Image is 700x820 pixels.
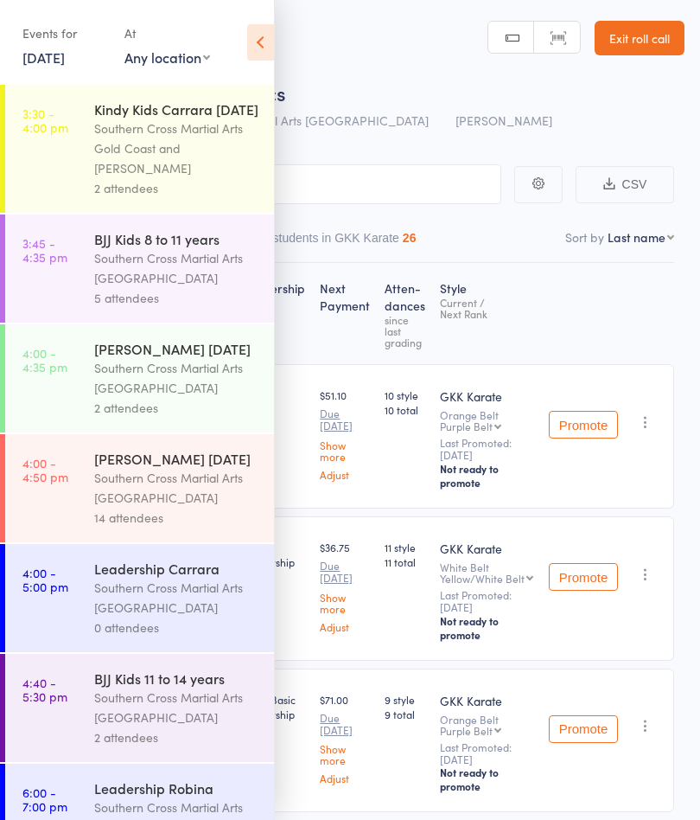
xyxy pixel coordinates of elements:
[595,21,684,55] a: Exit roll call
[549,563,618,591] button: Promote
[320,469,371,480] a: Adjust
[440,540,535,557] div: GKK Karate
[94,178,259,198] div: 2 attendees
[565,228,604,246] label: Sort by
[94,449,259,468] div: [PERSON_NAME] [DATE]
[94,229,259,248] div: BJJ Kids 8 to 11 years
[433,271,542,356] div: Style
[320,621,371,632] a: Adjust
[320,560,371,585] small: Due [DATE]
[94,559,259,578] div: Leadership Carrara
[549,715,618,743] button: Promote
[320,772,371,784] a: Adjust
[94,778,259,798] div: Leadership Robina
[320,592,371,614] a: Show more
[94,339,259,358] div: [PERSON_NAME] [DATE]
[385,554,426,569] span: 11 total
[5,215,274,323] a: 3:45 -4:35 pmBJJ Kids 8 to 11 yearsSouthern Cross Martial Arts [GEOGRAPHIC_DATA]5 attendees
[5,544,274,652] a: 4:00 -5:00 pmLeadership CarraraSouthern Cross Martial Arts [GEOGRAPHIC_DATA]0 attendees
[385,402,426,417] span: 10 total
[94,398,259,418] div: 2 attendees
[385,388,426,402] span: 10 style
[22,236,67,264] time: 3:45 - 4:35 pm
[5,434,274,542] a: 4:00 -4:50 pm[PERSON_NAME] [DATE]Southern Cross Martial Arts [GEOGRAPHIC_DATA]14 attendees
[385,314,426,348] div: since last grading
[440,388,535,405] div: GKK Karate
[153,112,429,129] span: Southern Cross Martial Arts [GEOGRAPHIC_DATA]
[320,388,371,480] div: $51.10
[440,420,493,432] div: Purple Belt
[440,766,535,793] div: Not ready to promote
[94,578,259,618] div: Southern Cross Martial Arts [GEOGRAPHIC_DATA]
[94,99,259,119] div: Kindy Kids Carrara [DATE]
[385,692,426,707] span: 9 style
[94,669,259,688] div: BJJ Kids 11 to 14 years
[440,741,535,766] small: Last Promoted: [DATE]
[320,439,371,462] a: Show more
[22,785,67,813] time: 6:00 - 7:00 pm
[440,573,525,584] div: Yellow/White Belt
[320,407,371,432] small: Due [DATE]
[440,692,535,709] div: GKK Karate
[320,712,371,737] small: Due [DATE]
[94,288,259,308] div: 5 attendees
[5,654,274,762] a: 4:40 -5:30 pmBJJ Kids 11 to 14 yearsSouthern Cross Martial Arts [GEOGRAPHIC_DATA]2 attendees
[5,85,274,213] a: 3:30 -4:00 pmKindy Kids Carrara [DATE]Southern Cross Martial Arts Gold Coast and [PERSON_NAME]2 a...
[22,676,67,703] time: 4:40 - 5:30 pm
[455,112,552,129] span: [PERSON_NAME]
[239,222,417,262] button: Other students in GKK Karate26
[313,271,378,356] div: Next Payment
[320,692,371,785] div: $71.00
[549,411,618,439] button: Promote
[440,297,535,319] div: Current / Next Rank
[440,561,535,584] div: White Belt
[22,48,65,67] a: [DATE]
[94,468,259,508] div: Southern Cross Martial Arts [GEOGRAPHIC_DATA]
[22,456,68,484] time: 4:00 - 4:50 pm
[440,437,535,462] small: Last Promoted: [DATE]
[440,589,535,614] small: Last Promoted: [DATE]
[94,248,259,288] div: Southern Cross Martial Arts [GEOGRAPHIC_DATA]
[576,166,674,203] button: CSV
[440,714,535,736] div: Orange Belt
[22,19,107,48] div: Events for
[94,508,259,528] div: 14 attendees
[94,358,259,398] div: Southern Cross Martial Arts [GEOGRAPHIC_DATA]
[608,228,665,246] div: Last name
[403,231,417,245] div: 26
[5,324,274,432] a: 4:00 -4:35 pm[PERSON_NAME] [DATE]Southern Cross Martial Arts [GEOGRAPHIC_DATA]2 attendees
[385,540,426,554] span: 11 style
[378,271,433,356] div: Atten­dances
[440,462,535,490] div: Not ready to promote
[22,566,68,593] time: 4:00 - 5:00 pm
[440,614,535,642] div: Not ready to promote
[385,707,426,721] span: 9 total
[320,743,371,766] a: Show more
[94,119,259,178] div: Southern Cross Martial Arts Gold Coast and [PERSON_NAME]
[22,346,67,374] time: 4:00 - 4:35 pm
[22,106,68,134] time: 3:30 - 4:00 pm
[94,618,259,637] div: 0 attendees
[320,540,371,632] div: $36.75
[440,409,535,432] div: Orange Belt
[94,688,259,727] div: Southern Cross Martial Arts [GEOGRAPHIC_DATA]
[440,725,493,736] div: Purple Belt
[94,727,259,747] div: 2 attendees
[124,48,210,67] div: Any location
[124,19,210,48] div: At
